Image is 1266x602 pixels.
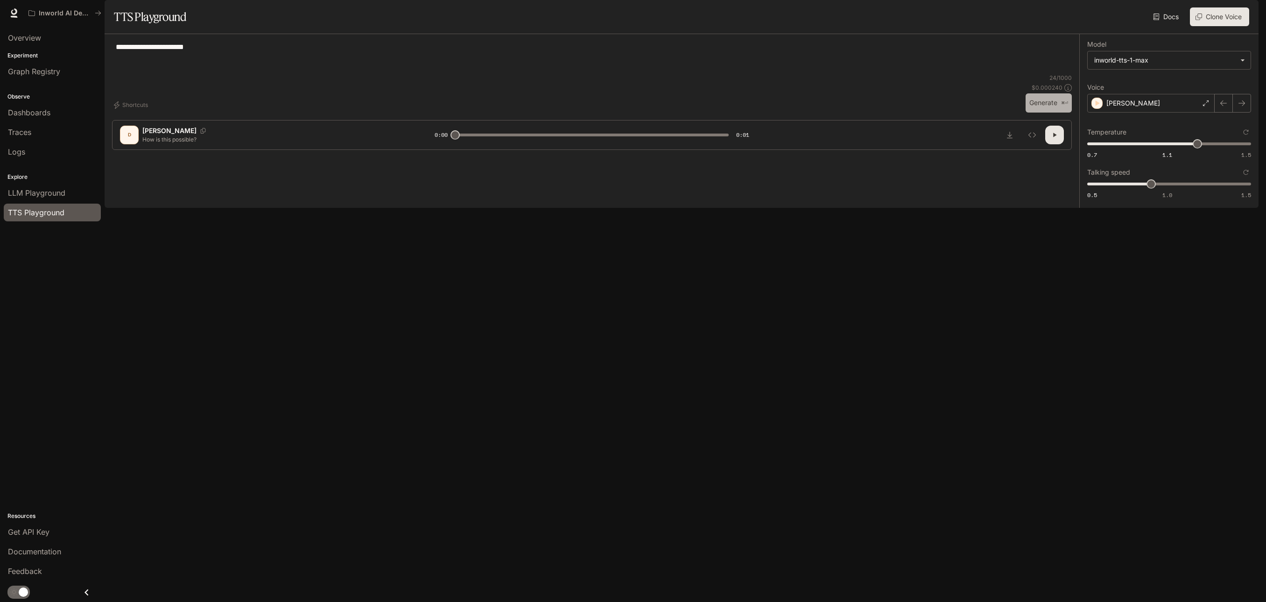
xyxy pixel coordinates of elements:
[1087,191,1097,199] span: 0.5
[1094,56,1236,65] div: inworld-tts-1-max
[197,128,210,134] button: Copy Voice ID
[435,130,448,140] span: 0:00
[1049,74,1072,82] p: 24 / 1000
[1061,100,1068,106] p: ⌘⏎
[1000,126,1019,144] button: Download audio
[122,127,137,142] div: D
[1088,51,1251,69] div: inworld-tts-1-max
[1241,127,1251,137] button: Reset to default
[1162,191,1172,199] span: 1.0
[1087,41,1106,48] p: Model
[24,4,105,22] button: All workspaces
[142,126,197,135] p: [PERSON_NAME]
[1032,84,1062,92] p: $ 0.000240
[736,130,749,140] span: 0:01
[1023,126,1041,144] button: Inspect
[39,9,91,17] p: Inworld AI Demos
[1106,99,1160,108] p: [PERSON_NAME]
[1087,129,1126,135] p: Temperature
[1241,151,1251,159] span: 1.5
[1087,151,1097,159] span: 0.7
[1241,191,1251,199] span: 1.5
[142,135,412,143] p: How is this possible?
[1026,93,1072,113] button: Generate⌘⏎
[1190,7,1249,26] button: Clone Voice
[1241,167,1251,177] button: Reset to default
[1151,7,1182,26] a: Docs
[1162,151,1172,159] span: 1.1
[114,7,186,26] h1: TTS Playground
[1087,84,1104,91] p: Voice
[112,98,152,113] button: Shortcuts
[1087,169,1130,176] p: Talking speed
